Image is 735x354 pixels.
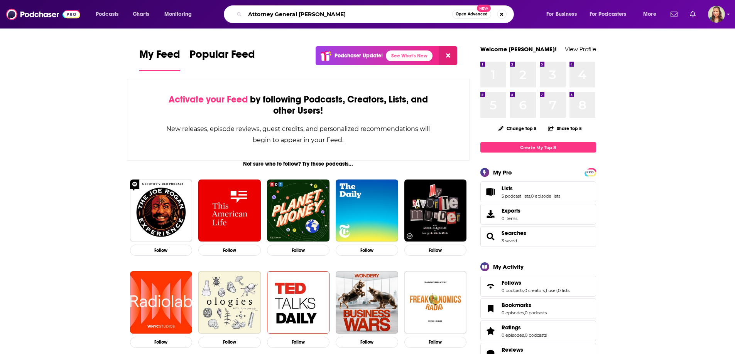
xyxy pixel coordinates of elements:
[502,346,547,353] a: Reviews
[164,9,192,20] span: Monitoring
[130,180,193,242] img: The Joe Rogan Experience
[558,288,569,293] a: 0 lists
[502,193,530,199] a: 5 podcast lists
[525,310,547,315] a: 0 podcasts
[493,263,524,270] div: My Activity
[530,193,531,199] span: ,
[198,245,261,256] button: Follow
[502,185,513,192] span: Lists
[708,6,725,23] span: Logged in as adriana.guzman
[198,337,261,348] button: Follow
[198,271,261,334] img: Ologies with Alie Ward
[502,288,524,293] a: 0 podcasts
[231,5,521,23] div: Search podcasts, credits, & more...
[130,271,193,334] img: Radiolab
[386,50,433,61] a: See What's New
[524,288,545,293] a: 0 creators
[452,10,491,19] button: Open AdvancedNew
[531,193,560,199] a: 0 episode lists
[502,324,547,331] a: Ratings
[483,186,498,197] a: Lists
[169,94,248,105] span: Activate your Feed
[189,48,255,71] a: Popular Feed
[96,9,118,20] span: Podcasts
[267,337,329,348] button: Follow
[336,180,398,242] img: The Daily
[267,180,329,242] img: Planet Money
[483,281,498,292] a: Follows
[480,276,596,297] span: Follows
[525,332,547,338] a: 0 podcasts
[524,288,524,293] span: ,
[502,230,526,237] a: Searches
[480,204,596,225] a: Exports
[335,52,383,59] p: Podchaser Update!
[404,245,467,256] button: Follow
[139,48,180,71] a: My Feed
[336,337,398,348] button: Follow
[643,9,656,20] span: More
[590,9,627,20] span: For Podcasters
[130,337,193,348] button: Follow
[585,8,638,20] button: open menu
[547,121,582,136] button: Share Top 8
[480,142,596,153] a: Create My Top 8
[638,8,666,20] button: open menu
[480,298,596,319] span: Bookmarks
[502,185,560,192] a: Lists
[687,8,699,21] a: Show notifications dropdown
[198,180,261,242] img: This American Life
[267,245,329,256] button: Follow
[502,302,547,309] a: Bookmarks
[267,271,329,334] img: TED Talks Daily
[404,337,467,348] button: Follow
[667,8,681,21] a: Show notifications dropdown
[404,271,467,334] img: Freakonomics Radio
[708,6,725,23] img: User Profile
[708,6,725,23] button: Show profile menu
[502,302,531,309] span: Bookmarks
[586,169,595,175] span: PRO
[541,8,586,20] button: open menu
[480,320,596,341] span: Ratings
[480,181,596,202] span: Lists
[336,271,398,334] img: Business Wars
[502,279,569,286] a: Follows
[483,303,498,314] a: Bookmarks
[483,209,498,220] span: Exports
[6,7,80,22] img: Podchaser - Follow, Share and Rate Podcasts
[546,9,577,20] span: For Business
[565,45,596,53] a: View Profile
[90,8,128,20] button: open menu
[189,48,255,65] span: Popular Feed
[245,8,452,20] input: Search podcasts, credits, & more...
[546,288,557,293] a: 1 user
[493,169,512,176] div: My Pro
[480,45,557,53] a: Welcome [PERSON_NAME]!
[502,324,521,331] span: Ratings
[502,207,520,214] span: Exports
[483,231,498,242] a: Searches
[586,169,595,175] a: PRO
[502,279,521,286] span: Follows
[336,245,398,256] button: Follow
[166,123,431,146] div: New releases, episode reviews, guest credits, and personalized recommendations will begin to appe...
[133,9,149,20] span: Charts
[483,325,498,336] a: Ratings
[502,346,523,353] span: Reviews
[166,94,431,116] div: by following Podcasts, Creators, Lists, and other Users!
[456,12,488,16] span: Open Advanced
